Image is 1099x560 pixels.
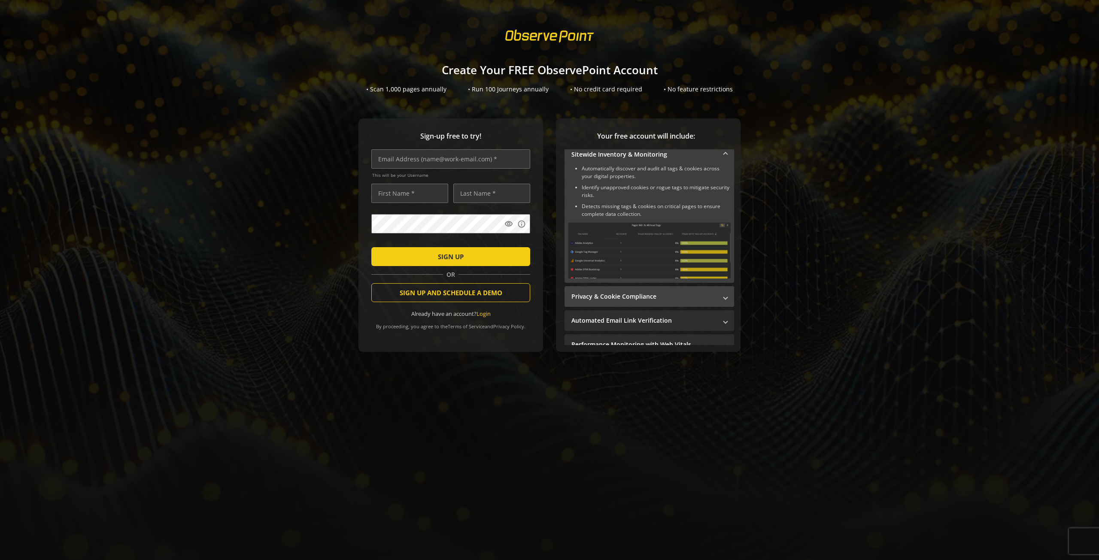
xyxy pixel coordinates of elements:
img: Sitewide Inventory & Monitoring [568,222,731,278]
button: SIGN UP [371,247,530,266]
span: Your free account will include: [565,131,728,141]
li: Identify unapproved cookies or rogue tags to mitigate security risks. [582,184,731,199]
div: • No credit card required [570,85,642,94]
div: Already have an account? [371,310,530,318]
mat-icon: visibility [504,220,513,228]
span: SIGN UP AND SCHEDULE A DEMO [400,285,502,300]
div: Sitewide Inventory & Monitoring [565,165,734,283]
mat-expansion-panel-header: Sitewide Inventory & Monitoring [565,144,734,165]
span: Sign-up free to try! [371,131,530,141]
div: • Scan 1,000 pages annually [366,85,446,94]
mat-panel-title: Performance Monitoring with Web Vitals [571,340,717,349]
mat-expansion-panel-header: Performance Monitoring with Web Vitals [565,334,734,355]
mat-expansion-panel-header: Privacy & Cookie Compliance [565,286,734,307]
a: Privacy Policy [493,323,524,330]
div: By proceeding, you agree to the and . [371,318,530,330]
span: This will be your Username [372,172,530,178]
li: Detects missing tags & cookies on critical pages to ensure complete data collection. [582,203,731,218]
span: OR [443,270,458,279]
li: Automatically discover and audit all tags & cookies across your digital properties. [582,165,731,180]
div: • No feature restrictions [664,85,733,94]
span: SIGN UP [438,249,464,264]
mat-panel-title: Sitewide Inventory & Monitoring [571,150,717,159]
input: First Name * [371,184,448,203]
mat-icon: info [517,220,526,228]
mat-expansion-panel-header: Automated Email Link Verification [565,310,734,331]
a: Login [477,310,491,318]
button: SIGN UP AND SCHEDULE A DEMO [371,283,530,302]
a: Terms of Service [448,323,485,330]
input: Last Name * [453,184,530,203]
mat-panel-title: Privacy & Cookie Compliance [571,292,717,301]
input: Email Address (name@work-email.com) * [371,149,530,169]
mat-panel-title: Automated Email Link Verification [571,316,717,325]
div: • Run 100 Journeys annually [468,85,549,94]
